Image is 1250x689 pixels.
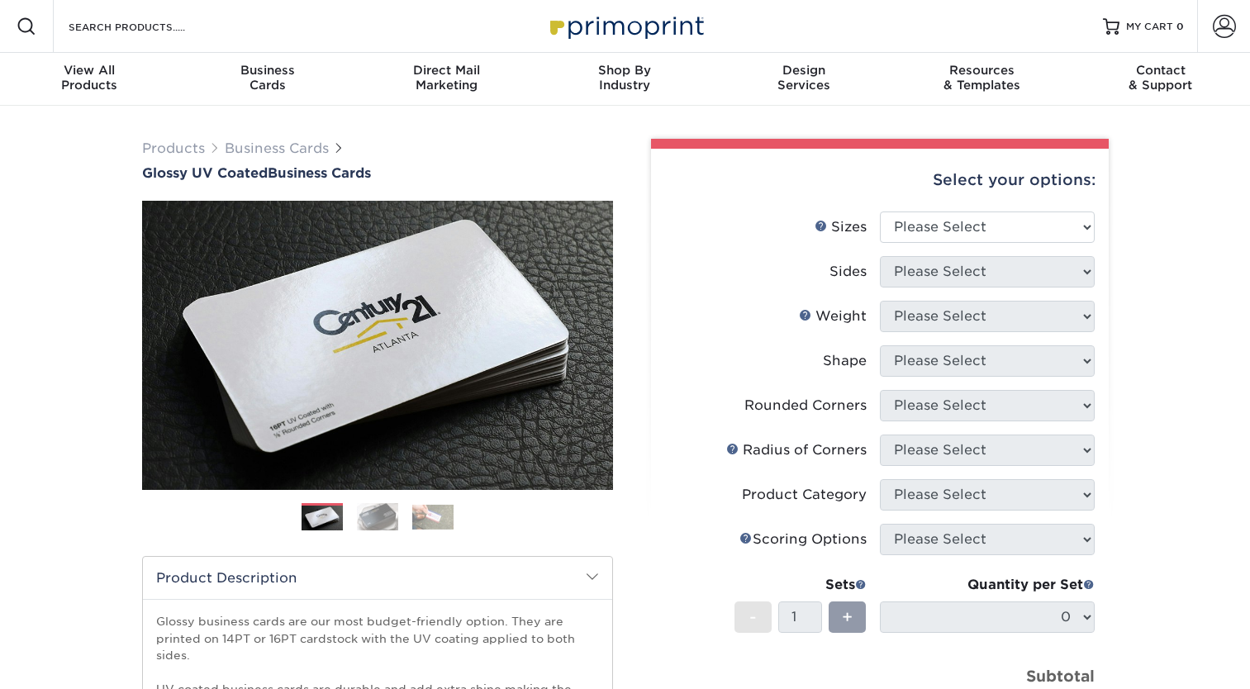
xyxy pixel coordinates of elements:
span: 0 [1176,21,1184,32]
span: Resources [893,63,1072,78]
div: Cards [178,63,357,93]
div: Sizes [815,217,867,237]
a: Resources& Templates [893,53,1072,106]
img: Business Cards 02 [357,503,398,531]
div: Industry [535,63,714,93]
div: Services [715,63,893,93]
div: Radius of Corners [726,440,867,460]
span: Direct Mail [357,63,535,78]
span: Glossy UV Coated [142,165,268,181]
strong: Subtotal [1026,667,1095,685]
div: Product Category [742,485,867,505]
img: Primoprint [543,8,708,44]
div: Sets [734,575,867,595]
span: Business [178,63,357,78]
input: SEARCH PRODUCTS..... [67,17,228,36]
a: Direct MailMarketing [357,53,535,106]
span: Shop By [535,63,714,78]
div: Quantity per Set [880,575,1095,595]
h1: Business Cards [142,165,613,181]
img: Business Cards 03 [412,505,454,530]
a: Glossy UV CoatedBusiness Cards [142,165,613,181]
div: Marketing [357,63,535,93]
a: Products [142,140,205,156]
a: BusinessCards [178,53,357,106]
div: Weight [799,306,867,326]
img: Business Cards 01 [302,497,343,539]
img: Glossy UV Coated 01 [142,110,613,581]
span: MY CART [1126,20,1173,34]
a: Shop ByIndustry [535,53,714,106]
span: + [842,605,853,630]
a: Contact& Support [1072,53,1250,106]
div: & Support [1072,63,1250,93]
span: Design [715,63,893,78]
span: Contact [1072,63,1250,78]
div: Select your options: [664,149,1096,211]
div: Scoring Options [739,530,867,549]
a: Business Cards [225,140,329,156]
a: DesignServices [715,53,893,106]
div: Shape [823,351,867,371]
div: Rounded Corners [744,396,867,416]
div: Sides [829,262,867,282]
h2: Product Description [143,557,612,599]
div: & Templates [893,63,1072,93]
span: - [749,605,757,630]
